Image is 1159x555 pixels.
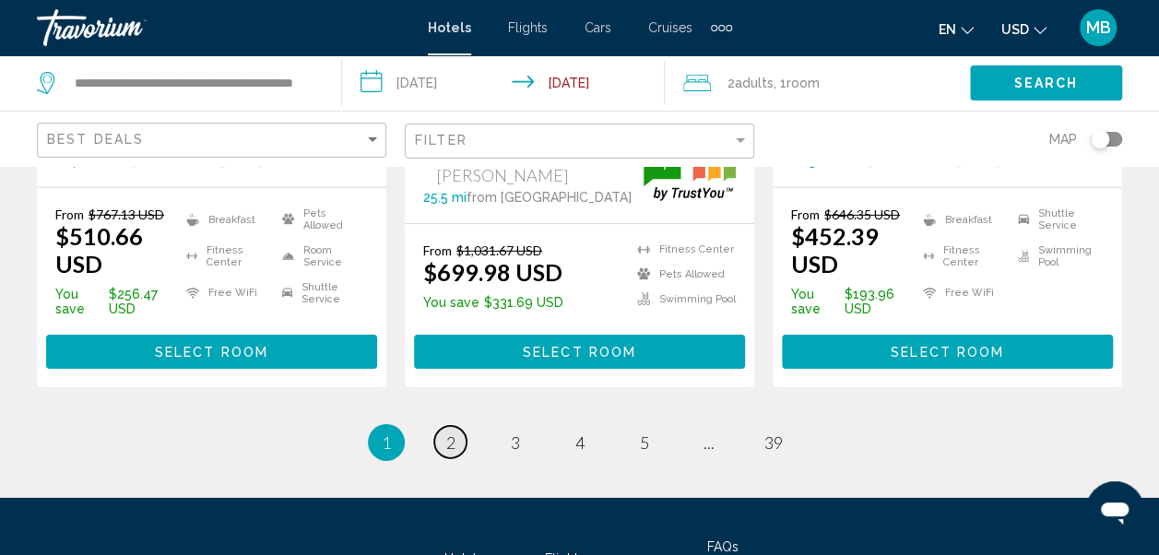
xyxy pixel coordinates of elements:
mat-select: Sort by [47,133,381,148]
a: Cars [585,20,611,35]
span: You save [55,287,104,316]
del: $646.35 USD [824,207,900,222]
button: Select Room [46,335,377,369]
span: Map [1049,126,1077,152]
a: Travorium [37,9,409,46]
span: Adults [735,76,774,90]
span: USD [1001,22,1029,37]
span: From [791,207,820,222]
span: You save [791,287,840,316]
span: Filter [415,133,467,148]
a: Cruises [648,20,692,35]
img: trustyou-badge.svg [644,146,736,200]
span: 1 [382,432,391,453]
span: Select Room [891,345,1004,360]
li: Swimming Pool [628,291,736,307]
ins: $699.98 USD [423,258,562,286]
span: Select Room [155,345,268,360]
span: 2 [727,70,774,96]
button: Toggle map [1077,131,1122,148]
p: $256.47 USD [55,287,177,316]
button: Filter [405,123,754,160]
span: , 1 [774,70,820,96]
li: Pets Allowed [273,207,368,234]
del: $767.13 USD [89,207,164,222]
button: User Menu [1074,8,1122,47]
ul: Pagination [37,424,1122,461]
li: Fitness Center [628,242,736,258]
span: 2 [446,432,455,453]
span: 39 [764,432,783,453]
span: From [55,207,84,222]
a: Flights [508,20,548,35]
iframe: Button to launch messaging window [1085,481,1144,540]
a: FAQs [707,539,739,554]
button: Select Room [782,335,1113,369]
button: Extra navigation items [711,13,732,42]
span: You save [423,295,479,310]
li: Breakfast [177,207,272,234]
span: Search [1014,77,1079,91]
button: Check-in date: Sep 15, 2025 Check-out date: Sep 18, 2025 [342,55,666,111]
li: Free WiFi [177,279,272,307]
p: $193.96 USD [791,287,914,316]
li: Shuttle Service [1009,207,1104,234]
li: Pets Allowed [628,266,736,282]
span: Best Deals [47,132,144,147]
li: Breakfast [914,207,1009,234]
li: Shuttle Service [273,279,368,307]
li: Room Service [273,242,368,270]
li: Free WiFi [914,279,1009,307]
button: Change language [939,16,974,42]
span: 4 [575,432,585,453]
a: Hotels [428,20,471,35]
p: $331.69 USD [423,295,563,310]
button: Search [970,65,1122,100]
span: 3 [511,432,520,453]
span: 5 [640,432,649,453]
span: 25.5 mi [423,190,467,205]
a: Select Room [46,339,377,360]
a: Select Room [414,339,745,360]
ins: $452.39 USD [791,222,879,277]
span: MB [1086,18,1111,37]
button: Select Room [414,335,745,369]
span: Select Room [523,345,636,360]
li: Fitness Center [914,242,1009,270]
del: $1,031.67 USD [456,242,542,258]
span: from [GEOGRAPHIC_DATA] [467,190,632,205]
button: Change currency [1001,16,1047,42]
li: Fitness Center [177,242,272,270]
a: Select Room [782,339,1113,360]
ins: $510.66 USD [55,222,143,277]
button: Travelers: 2 adults, 0 children [665,55,970,111]
span: ... [704,432,715,453]
span: en [939,22,956,37]
span: Room [786,76,820,90]
li: Swimming Pool [1009,242,1104,270]
span: From [423,242,452,258]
